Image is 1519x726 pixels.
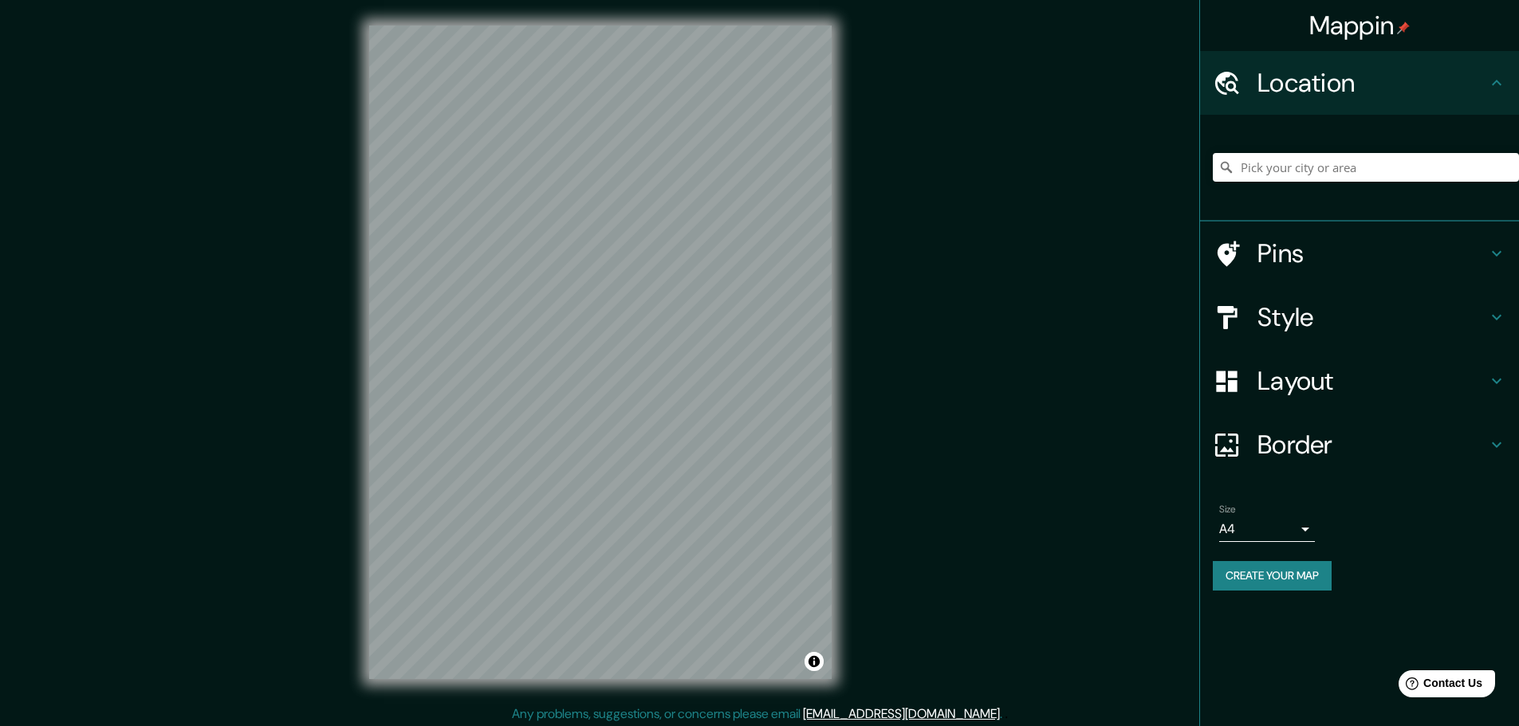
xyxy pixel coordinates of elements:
[1257,237,1487,269] h4: Pins
[1200,413,1519,477] div: Border
[1397,22,1410,34] img: pin-icon.png
[1200,349,1519,413] div: Layout
[1309,10,1411,41] h4: Mappin
[1219,516,1315,542] div: A4
[1257,365,1487,397] h4: Layout
[1219,503,1236,516] label: Size
[369,26,832,679] canvas: Map
[1257,301,1487,333] h4: Style
[1257,429,1487,461] h4: Border
[803,705,1000,722] a: [EMAIL_ADDRESS][DOMAIN_NAME]
[1200,51,1519,115] div: Location
[1005,704,1008,724] div: .
[1002,704,1005,724] div: .
[805,652,824,671] button: Toggle attribution
[1377,664,1501,708] iframe: Help widget launcher
[1213,153,1519,182] input: Pick your city or area
[1213,561,1332,591] button: Create your map
[512,704,1002,724] p: Any problems, suggestions, or concerns please email .
[1200,222,1519,285] div: Pins
[1257,67,1487,99] h4: Location
[1200,285,1519,349] div: Style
